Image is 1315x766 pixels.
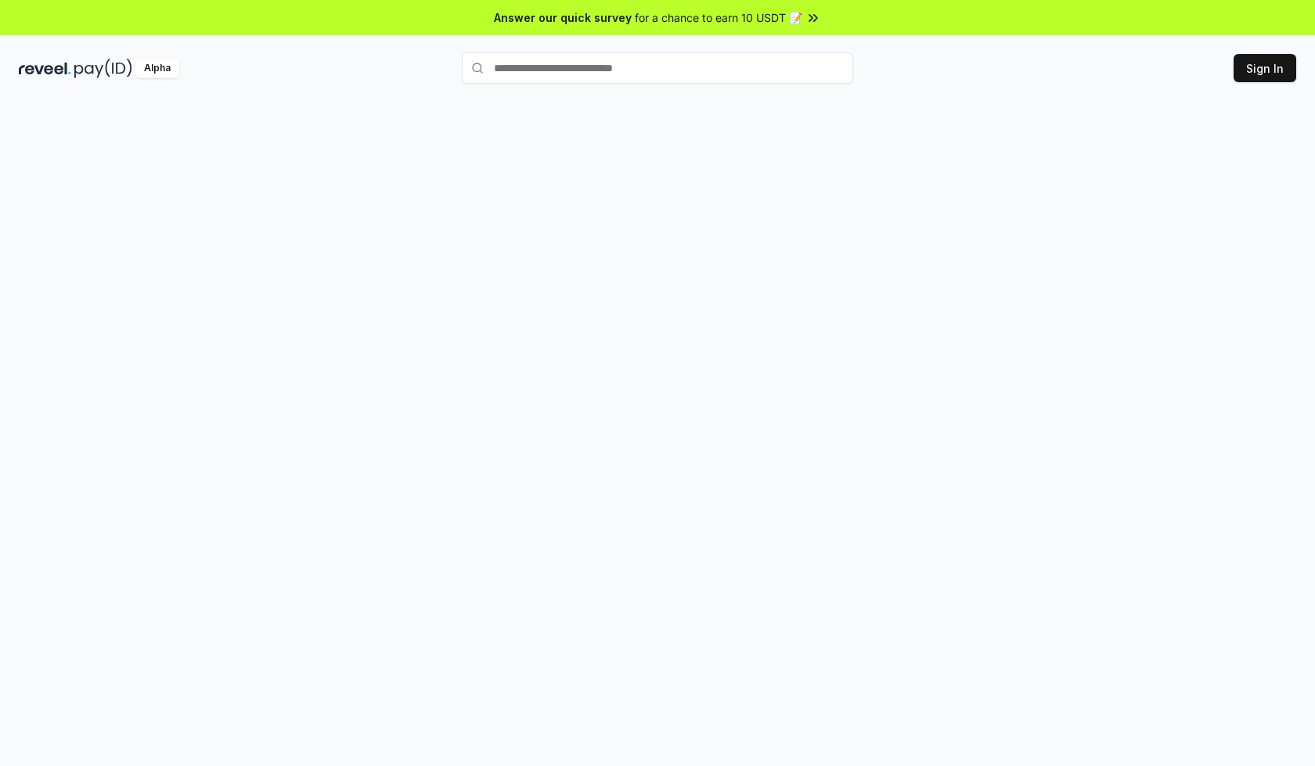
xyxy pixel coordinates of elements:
[135,59,179,78] div: Alpha
[494,9,632,26] span: Answer our quick survey
[635,9,802,26] span: for a chance to earn 10 USDT 📝
[1234,54,1296,82] button: Sign In
[74,59,132,78] img: pay_id
[19,59,71,78] img: reveel_dark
